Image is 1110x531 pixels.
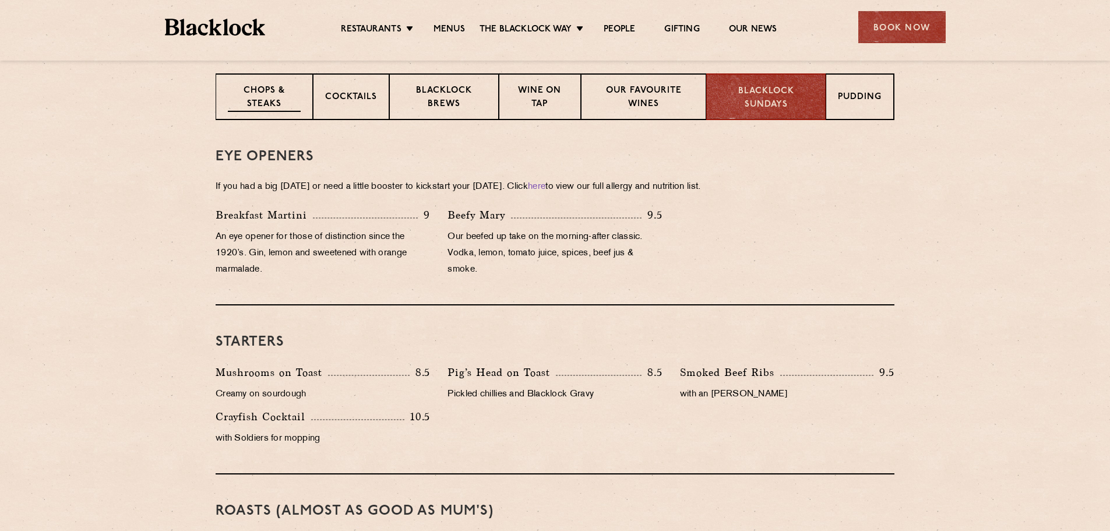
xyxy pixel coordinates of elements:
p: Pig’s Head on Toast [447,364,556,381]
p: Wine on Tap [511,85,568,112]
p: Our favourite wines [593,85,695,112]
p: Blacklock Brews [401,85,487,112]
img: BL_Textured_Logo-footer-cropped.svg [165,19,266,36]
p: 9.5 [873,365,894,380]
p: Beefy Mary [447,207,511,223]
a: Gifting [664,24,699,37]
h3: Starters [216,335,894,350]
a: Our News [729,24,777,37]
div: Book Now [858,11,946,43]
h3: Roasts (Almost as good as Mum's) [216,504,894,519]
p: Blacklock Sundays [718,85,813,111]
p: with an [PERSON_NAME] [680,386,894,403]
p: Crayfish Cocktail [216,409,311,425]
p: Pickled chillies and Blacklock Gravy [447,386,662,403]
p: If you had a big [DATE] or need a little booster to kickstart your [DATE]. Click to view our full... [216,179,894,195]
a: Menus [434,24,465,37]
p: Pudding [838,91,882,106]
p: Smoked Beef Ribs [680,364,780,381]
a: The Blacklock Way [480,24,572,37]
p: with Soldiers for mopping [216,431,430,447]
p: 10.5 [404,409,430,424]
p: Our beefed up take on the morning-after classic. Vodka, lemon, tomato juice, spices, beef jus & s... [447,229,662,278]
p: Cocktails [325,91,377,106]
p: An eye opener for those of distinction since the 1920’s. Gin, lemon and sweetened with orange mar... [216,229,430,278]
h3: Eye openers [216,149,894,164]
p: Mushrooms on Toast [216,364,328,381]
p: Creamy on sourdough [216,386,430,403]
a: here [528,182,545,191]
p: 9 [418,208,430,223]
a: People [604,24,635,37]
p: Breakfast Martini [216,207,313,223]
p: Chops & Steaks [228,85,301,112]
p: 9.5 [642,208,663,223]
p: 8.5 [642,365,663,380]
a: Restaurants [341,24,401,37]
p: 8.5 [410,365,431,380]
